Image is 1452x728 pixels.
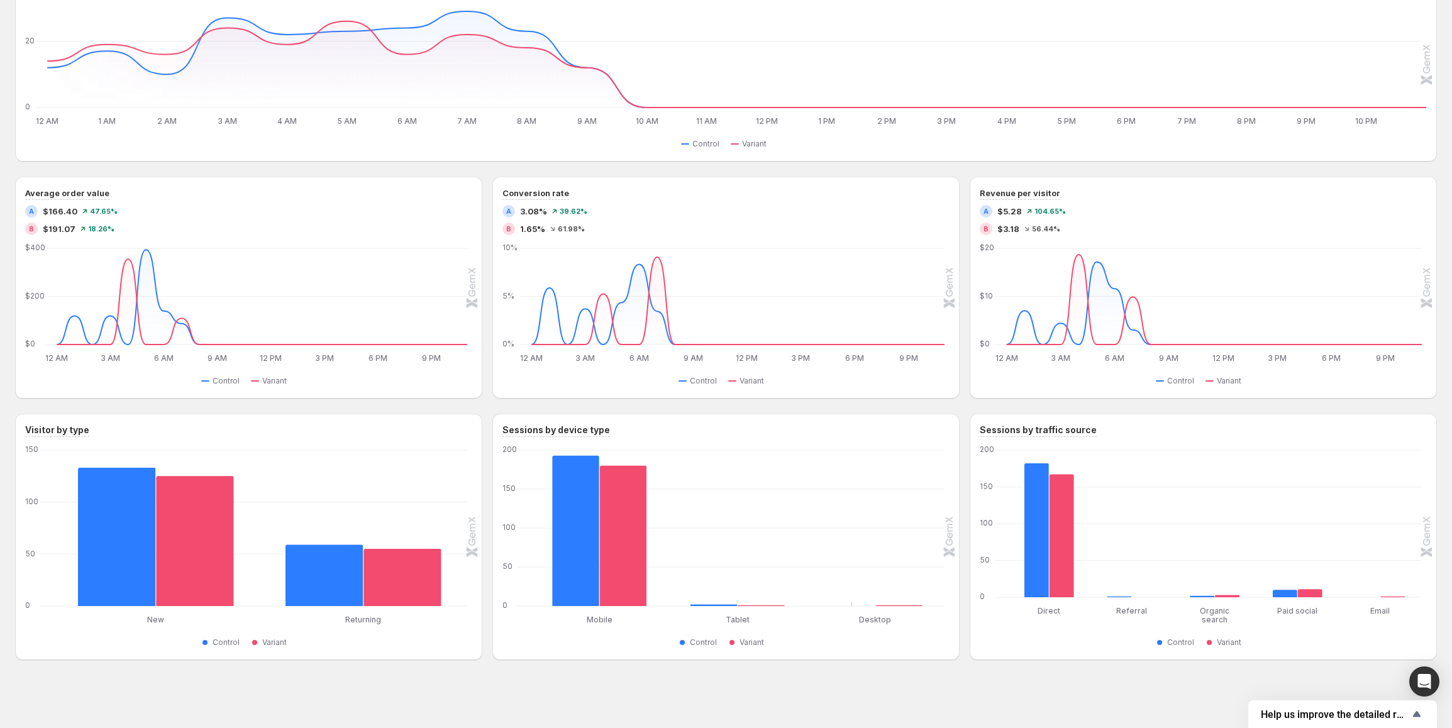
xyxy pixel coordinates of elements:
[980,187,1060,199] h3: Revenue per visitor
[251,373,292,389] button: Variant
[558,225,585,233] span: 61.98%
[337,116,357,126] text: 5 AM
[1268,353,1287,363] text: 3 PM
[502,522,516,532] text: 100
[25,424,89,436] h3: Visitor by type
[502,291,514,301] text: 5%
[422,353,441,363] text: 9 PM
[742,139,767,149] span: Variant
[262,376,287,386] span: Variant
[995,353,1018,363] text: 12 AM
[201,373,245,389] button: Control
[36,116,58,126] text: 12 AM
[369,353,387,363] text: 6 PM
[728,635,769,650] button: Variant
[692,139,719,149] span: Control
[78,450,156,606] rect: Control 133
[859,615,891,624] text: Desktop
[980,592,985,601] text: 0
[1032,225,1060,233] span: 56.44%
[213,637,240,648] span: Control
[937,116,956,126] text: 3 PM
[1116,606,1147,615] text: Referral
[1107,566,1132,597] rect: Control 1
[1105,353,1124,363] text: 6 AM
[1024,450,1049,597] rect: Control 182
[875,575,923,606] rect: Variant 1
[262,637,287,648] span: Variant
[1409,666,1439,697] div: Open Intercom Messenger
[52,450,260,606] g: New: Control 133,Variant 125
[679,373,722,389] button: Control
[560,207,587,215] span: 39.62%
[1370,606,1390,615] text: Email
[1190,566,1214,597] rect: Control 2
[587,615,612,624] text: Mobile
[1177,116,1196,126] text: 7 PM
[88,225,114,233] span: 18.26%
[980,339,990,348] text: $0
[25,497,38,506] text: 100
[1297,559,1322,597] rect: Variant 11
[315,353,334,363] text: 3 PM
[740,637,764,648] span: Variant
[997,223,1019,235] span: $3.18
[552,450,599,606] rect: Control 193
[1256,450,1339,597] g: Paid social: Control 10,Variant 11
[147,615,164,624] text: New
[502,600,507,610] text: 0
[1355,116,1377,126] text: 10 PM
[285,514,363,606] rect: Control 59
[984,225,989,233] h2: B
[90,207,118,215] span: 47.65%
[502,444,517,454] text: 200
[1277,606,1317,615] text: Paid social
[101,353,120,363] text: 3 AM
[1049,450,1073,597] rect: Variant 167
[1217,376,1241,386] span: Variant
[251,635,292,650] button: Variant
[1167,637,1194,648] span: Control
[1202,615,1228,624] text: search
[577,116,597,126] text: 9 AM
[690,575,738,606] rect: Control 2
[1038,606,1060,615] text: Direct
[25,187,109,199] h3: Average order value
[690,637,717,648] span: Control
[1200,606,1229,615] text: Organic
[740,376,764,386] span: Variant
[29,207,34,215] h2: A
[1167,376,1194,386] span: Control
[502,187,569,199] h3: Conversion rate
[690,376,717,386] span: Control
[1380,566,1405,597] rect: Variant 1
[1173,450,1256,597] g: Organic search: Control 2,Variant 3
[984,207,989,215] h2: A
[726,615,750,624] text: Tablet
[98,116,116,126] text: 1 AM
[1034,207,1066,215] span: 104.65%
[218,116,237,126] text: 3 AM
[43,223,75,235] span: $191.07
[506,225,511,233] h2: B
[629,353,649,363] text: 6 AM
[1090,450,1173,597] g: Referral: Control 1,Variant 0
[502,561,513,571] text: 50
[1051,353,1070,363] text: 3 AM
[43,205,77,218] span: $166.40
[980,291,993,301] text: $10
[502,243,518,252] text: 10%
[157,116,177,126] text: 2 AM
[997,116,1016,126] text: 4 PM
[980,518,993,527] text: 100
[1117,116,1136,126] text: 6 PM
[806,450,944,606] g: Desktop: Control 0,Variant 1
[728,373,769,389] button: Variant
[1261,709,1409,720] span: Help us improve the detailed report for A/B campaigns
[25,291,45,301] text: $200
[520,205,547,218] span: 3.08%
[520,353,543,363] text: 12 AM
[25,600,30,610] text: 0
[530,450,668,606] g: Mobile: Control 193,Variant 180
[1205,373,1246,389] button: Variant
